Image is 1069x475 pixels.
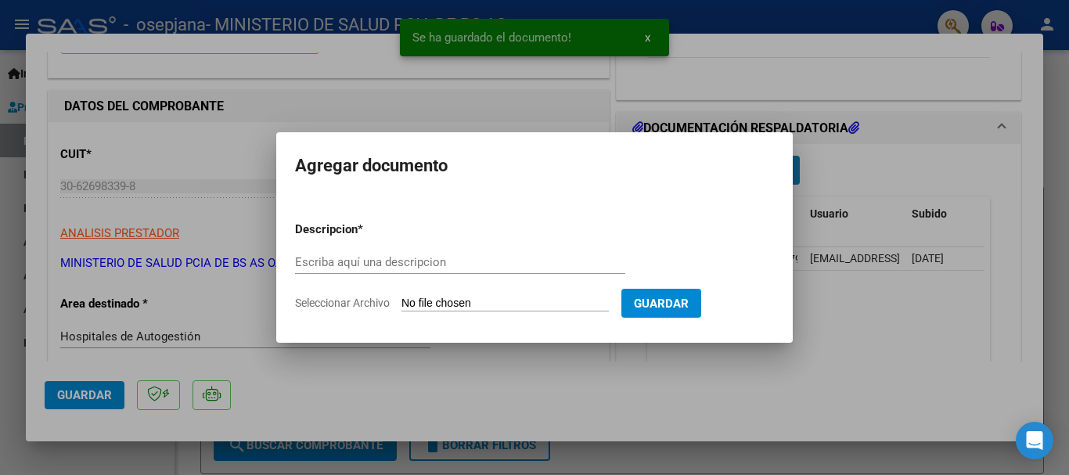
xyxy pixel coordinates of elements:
[295,221,439,239] p: Descripcion
[634,297,689,311] span: Guardar
[621,289,701,318] button: Guardar
[295,297,390,309] span: Seleccionar Archivo
[295,151,774,181] h2: Agregar documento
[1016,422,1053,459] div: Open Intercom Messenger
